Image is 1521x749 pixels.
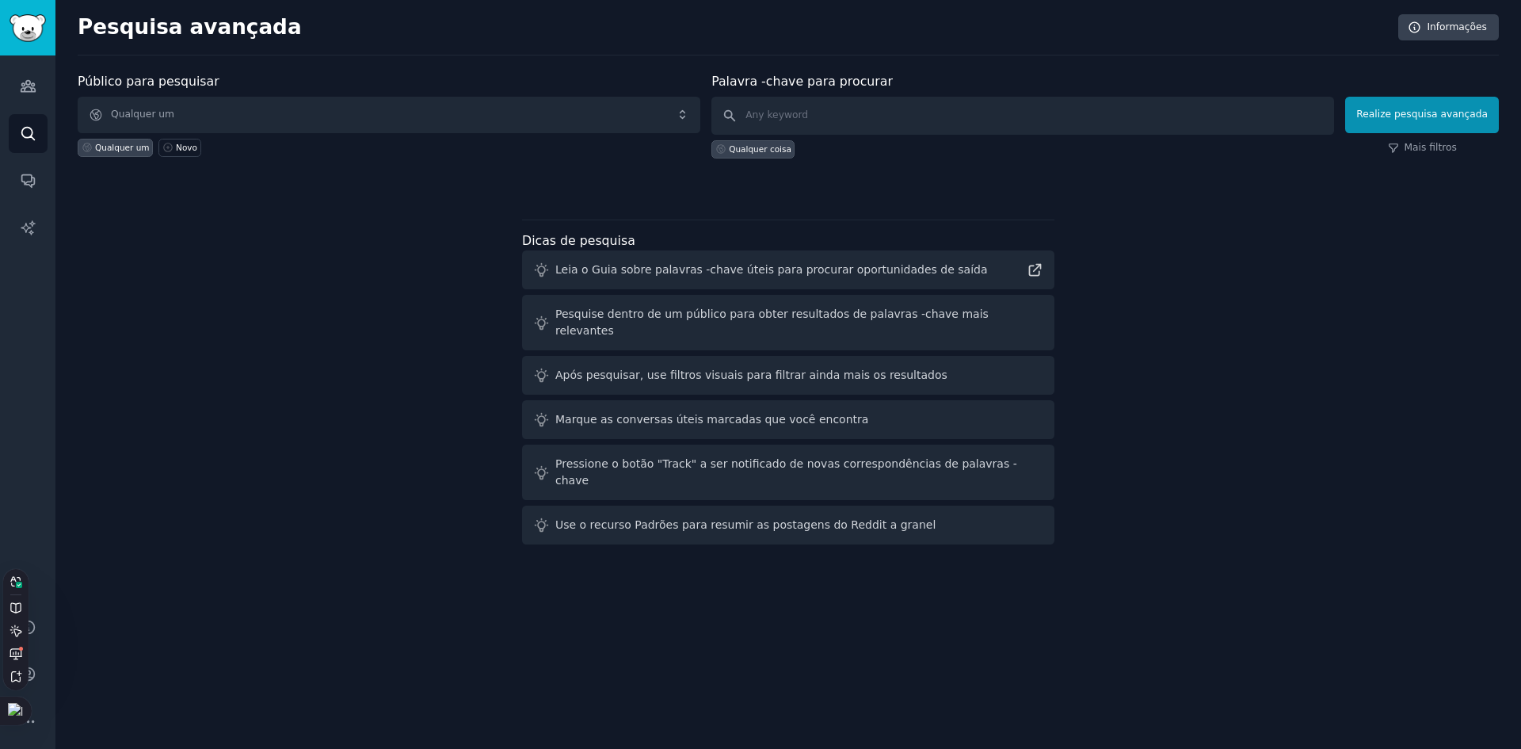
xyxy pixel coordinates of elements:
[1398,14,1499,41] a: Informações
[555,263,988,276] sider-trans-text: Leia o Guia sobre palavras -chave úteis para procurar oportunidades de saída
[1427,21,1487,32] sider-trans-text: Informações
[1405,142,1457,153] sider-trans-text: Mais filtros
[176,143,197,152] sider-trans-text: Novo
[555,308,989,337] sider-trans-text: Pesquise dentro de um público para obter resultados de palavras -chave mais relevantes
[95,143,150,152] sider-trans-text: Qualquer um
[78,97,700,133] button: Qualquer um
[711,97,1334,135] input: Any keyword
[1388,141,1457,155] a: Mais filtros
[729,144,791,154] sider-trans-text: Qualquer coisa
[158,139,200,157] a: Novo
[10,14,46,42] img: GummySearch logo
[78,15,302,39] sider-trans-text: Pesquisa avançada
[522,233,635,248] sider-trans-text: Dicas de pesquisa
[1345,97,1499,133] button: Realize pesquisa avançada
[555,518,936,531] sider-trans-text: Use o recurso Padrões para resumir as postagens do Reddit a granel
[78,74,219,89] sider-trans-text: Público para pesquisar
[555,457,1017,487] sider-trans-text: Pressione o botão "Track" a ser notificado de novas correspondências de palavras -chave
[555,369,947,381] sider-trans-text: Após pesquisar, use filtros visuais para filtrar ainda mais os resultados
[111,109,174,120] sider-trans-text: Qualquer um
[711,74,893,89] sider-trans-text: Palavra -chave para procurar
[1356,109,1488,120] sider-trans-text: Realize pesquisa avançada
[555,413,868,426] sider-trans-text: Marque as conversas úteis marcadas que você encontra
